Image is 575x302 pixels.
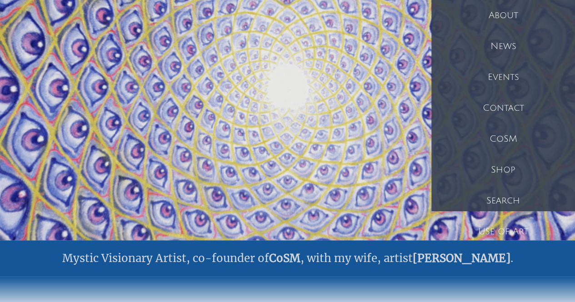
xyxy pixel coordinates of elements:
[431,216,575,247] a: Use of Art
[413,251,510,265] a: [PERSON_NAME]
[431,124,575,154] a: CoSM
[431,93,575,124] a: Contact
[431,185,575,216] a: Search
[431,31,575,62] a: News
[431,62,575,93] a: Events
[431,154,575,185] a: Shop
[269,251,300,265] a: CoSM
